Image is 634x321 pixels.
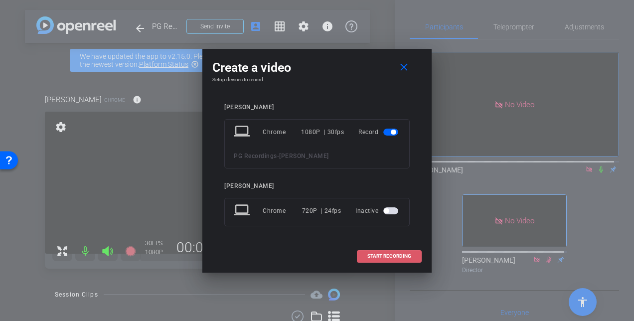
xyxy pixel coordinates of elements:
[212,77,422,83] h4: Setup devices to record
[355,202,400,220] div: Inactive
[263,202,302,220] div: Chrome
[358,123,400,141] div: Record
[212,59,422,77] div: Create a video
[263,123,301,141] div: Chrome
[234,123,252,141] mat-icon: laptop
[301,123,344,141] div: 1080P | 30fps
[234,153,277,160] span: PG Recordings
[234,202,252,220] mat-icon: laptop
[367,254,411,259] span: START RECORDING
[357,250,422,263] button: START RECORDING
[302,202,341,220] div: 720P | 24fps
[224,104,410,111] div: [PERSON_NAME]
[279,153,329,160] span: [PERSON_NAME]
[398,61,410,74] mat-icon: close
[277,153,280,160] span: -
[224,182,410,190] div: [PERSON_NAME]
